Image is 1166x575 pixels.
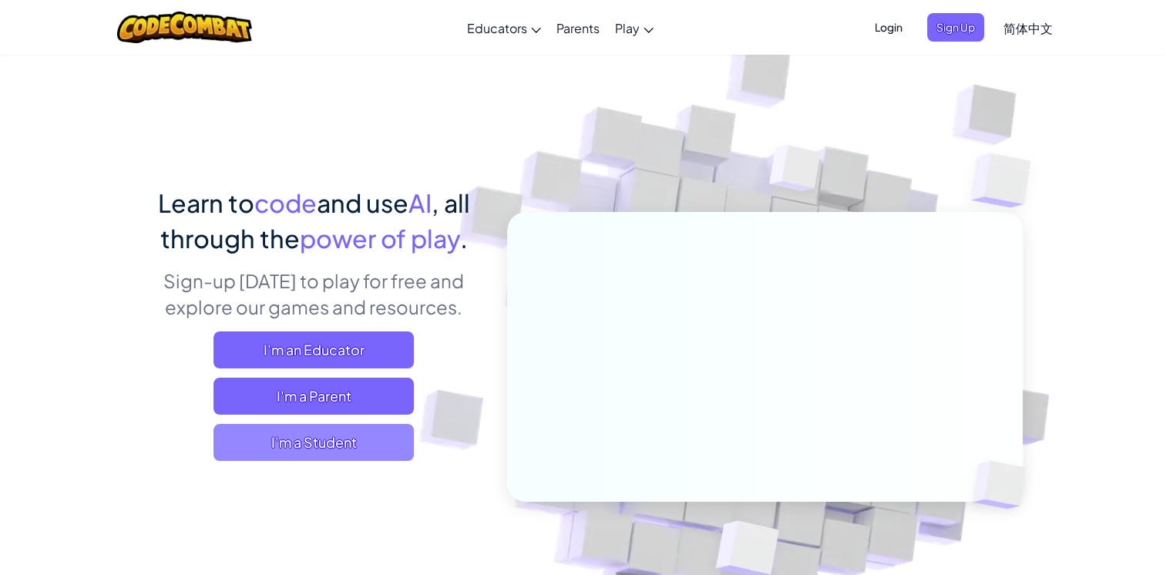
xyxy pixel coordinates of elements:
[740,115,851,230] img: Overlap cubes
[117,12,252,43] img: CodeCombat logo
[213,378,414,415] a: I'm a Parent
[467,20,527,36] span: Educators
[254,187,317,218] span: code
[300,223,460,254] span: power of play
[317,187,408,218] span: and use
[940,116,1074,246] img: Overlap cubes
[459,7,549,49] a: Educators
[1003,20,1053,36] span: 简体中文
[946,429,1062,541] img: Overlap cubes
[460,223,468,254] span: .
[996,7,1060,49] a: 简体中文
[213,331,414,368] a: I'm an Educator
[144,267,484,320] p: Sign-up [DATE] to play for free and explore our games and resources.
[865,13,912,42] button: Login
[549,7,607,49] a: Parents
[213,424,414,461] button: I'm a Student
[408,187,432,218] span: AI
[615,20,640,36] span: Play
[158,187,254,218] span: Learn to
[927,13,984,42] button: Sign Up
[607,7,661,49] a: Play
